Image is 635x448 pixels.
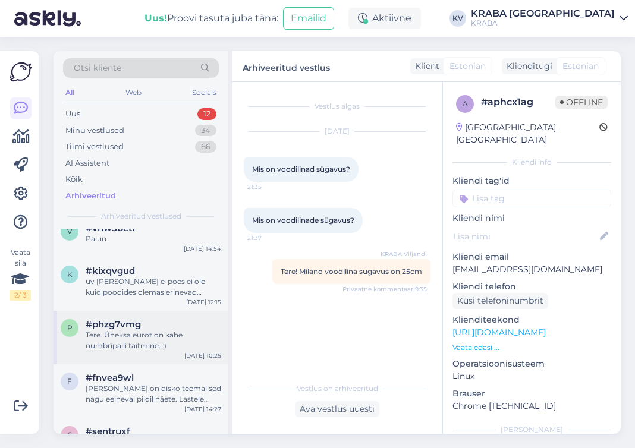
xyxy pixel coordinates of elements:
div: Uus [65,108,80,120]
div: KRABA [GEOGRAPHIC_DATA] [471,9,615,18]
span: #sentruxf [86,426,130,437]
span: Mis on voodilinad sügavus? [252,165,350,173]
span: Arhiveeritud vestlused [101,211,181,222]
p: Kliendi nimi [452,212,611,225]
a: KRABA [GEOGRAPHIC_DATA]KRABA [471,9,628,28]
span: 21:35 [247,182,292,191]
div: uv [PERSON_NAME] e-poes ei ole kuid poodides olemas erinevad variandid [86,276,221,298]
div: Küsi telefoninumbrit [452,293,548,309]
span: KRABA Viljandi [381,250,427,258]
div: [GEOGRAPHIC_DATA], [GEOGRAPHIC_DATA] [456,121,599,146]
div: 2 / 3 [10,290,31,301]
span: s [68,430,72,439]
span: a [463,99,468,108]
p: Vaata edasi ... [452,342,611,353]
span: Estonian [562,60,599,72]
p: Chrome [TECHNICAL_ID] [452,400,611,412]
div: KRABA [471,18,615,28]
span: Estonian [449,60,486,72]
div: [DATE] 14:27 [184,405,221,414]
p: Kliendi telefon [452,280,611,293]
input: Lisa tag [452,190,611,207]
div: Klient [410,60,439,72]
div: Kliendi info [452,157,611,168]
div: 34 [195,125,216,137]
div: [DATE] 14:54 [184,244,221,253]
div: Tiimi vestlused [65,141,124,153]
div: [DATE] 12:15 [186,298,221,307]
p: Klienditeekond [452,314,611,326]
span: v [67,227,72,236]
div: [DATE] [244,126,430,137]
div: All [63,85,77,100]
p: Kliendi email [452,251,611,263]
span: #phzg7vmg [86,319,141,330]
div: # aphcx1ag [481,95,555,109]
div: Palun [86,234,221,244]
span: Privaatne kommentaar | 9:35 [342,285,427,294]
div: Tere. Üheksa eurot on kahe numbripalli täitmine. :) [86,330,221,351]
div: Vaata siia [10,247,31,301]
input: Lisa nimi [453,230,598,243]
div: Klienditugi [502,60,552,72]
div: Kõik [65,173,83,185]
div: 66 [195,141,216,153]
span: k [67,270,73,279]
div: Web [123,85,144,100]
label: Arhiveeritud vestlus [243,58,330,74]
div: Socials [190,85,219,100]
p: Operatsioonisüsteem [452,358,611,370]
span: 21:37 [247,234,292,242]
div: [PERSON_NAME] on disko teemalised nagu eelneval pildil näete. Lastele rohkem valikut. Lisaks on k... [86,383,221,405]
div: Aktiivne [348,8,421,29]
div: Proovi tasuta juba täna: [144,11,278,26]
span: f [67,377,72,386]
a: [URL][DOMAIN_NAME] [452,327,546,337]
p: Linux [452,370,611,383]
span: Offline [555,96,608,109]
span: Tere! Milano voodilina sugavus on 25cm [281,267,422,276]
div: Ava vestlus uuesti [295,401,379,417]
div: AI Assistent [65,157,109,169]
p: Kliendi tag'id [452,175,611,187]
span: Mis on voodilinade sügavus? [252,216,354,225]
button: Emailid [283,7,334,30]
span: #fnvea9wl [86,373,134,383]
div: [DATE] 10:25 [184,351,221,360]
div: Minu vestlused [65,125,124,137]
span: Otsi kliente [74,62,121,74]
b: Uus! [144,12,167,24]
span: #kixqvgud [86,266,135,276]
div: 12 [197,108,216,120]
div: KV [449,10,466,27]
div: Arhiveeritud [65,190,116,202]
span: p [67,323,73,332]
div: [PERSON_NAME] [452,424,611,435]
p: Brauser [452,387,611,400]
p: [EMAIL_ADDRESS][DOMAIN_NAME] [452,263,611,276]
img: Askly Logo [10,61,32,83]
div: Vestlus algas [244,101,430,112]
span: Vestlus on arhiveeritud [297,383,378,394]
